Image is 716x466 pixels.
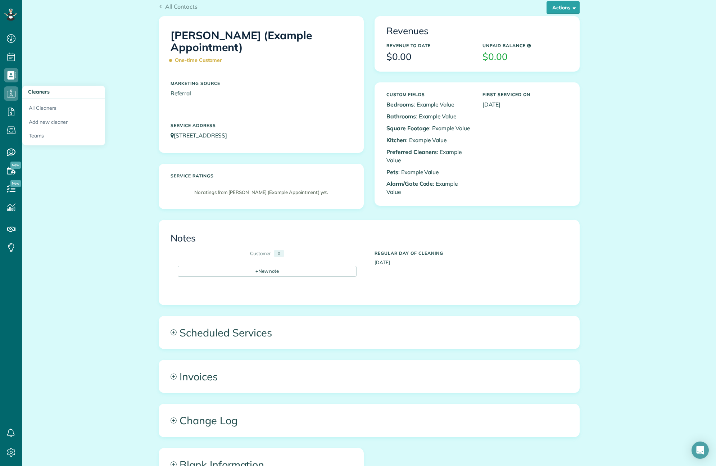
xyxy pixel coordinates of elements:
div: Customer [250,250,271,257]
span: New [10,180,21,187]
h3: Revenues [386,26,568,36]
b: Bedrooms [386,101,414,108]
h1: [PERSON_NAME] (Example Appointment) [171,30,352,67]
h5: Service ratings [171,173,352,178]
a: Scheduled Services [159,316,579,349]
b: Preferred Cleaners [386,148,437,155]
h5: Regular day of cleaning [375,251,568,255]
h3: Notes [171,233,568,244]
p: : Example Value [386,100,472,109]
a: Change Log [159,404,579,436]
div: 0 [274,250,284,257]
a: All Contacts [159,2,198,11]
p: [DATE] [482,100,568,109]
h3: $0.00 [386,52,472,62]
h5: Service Address [171,123,352,128]
a: Add new cleaner [22,115,105,129]
h5: First Serviced On [482,92,568,97]
h5: Revenue to Date [386,43,472,48]
div: Open Intercom Messenger [692,442,709,459]
div: New note [178,266,357,277]
b: Pets [386,168,398,176]
span: Cleaners [28,89,50,95]
b: Alarm/Gate Code [386,180,433,187]
p: : Example Value [386,148,472,164]
h5: Unpaid Balance [482,43,568,48]
button: Actions [547,1,580,14]
p: : Example Value [386,136,472,144]
span: + [255,268,258,274]
p: : Example Value [386,180,472,196]
b: Square Footage [386,125,429,132]
span: One-time Customer [171,54,225,67]
p: : Example Value [386,168,472,176]
a: Teams [22,129,105,145]
a: [STREET_ADDRESS] [171,132,234,139]
div: [DATE] [369,247,573,266]
p: No ratings from [PERSON_NAME] (Example Appointment) yet. [174,189,348,196]
span: New [10,162,21,169]
h3: $0.00 [482,52,568,62]
a: All Cleaners [22,99,105,115]
h5: Marketing Source [171,81,352,86]
a: Invoices [159,360,579,393]
span: All Contacts [165,3,198,10]
b: Bathrooms [386,113,416,120]
p: Referral [171,89,352,98]
p: : Example Value [386,112,472,121]
p: : Example Value [386,124,472,132]
b: Kitchen [386,136,406,144]
h5: Custom Fields [386,92,472,97]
